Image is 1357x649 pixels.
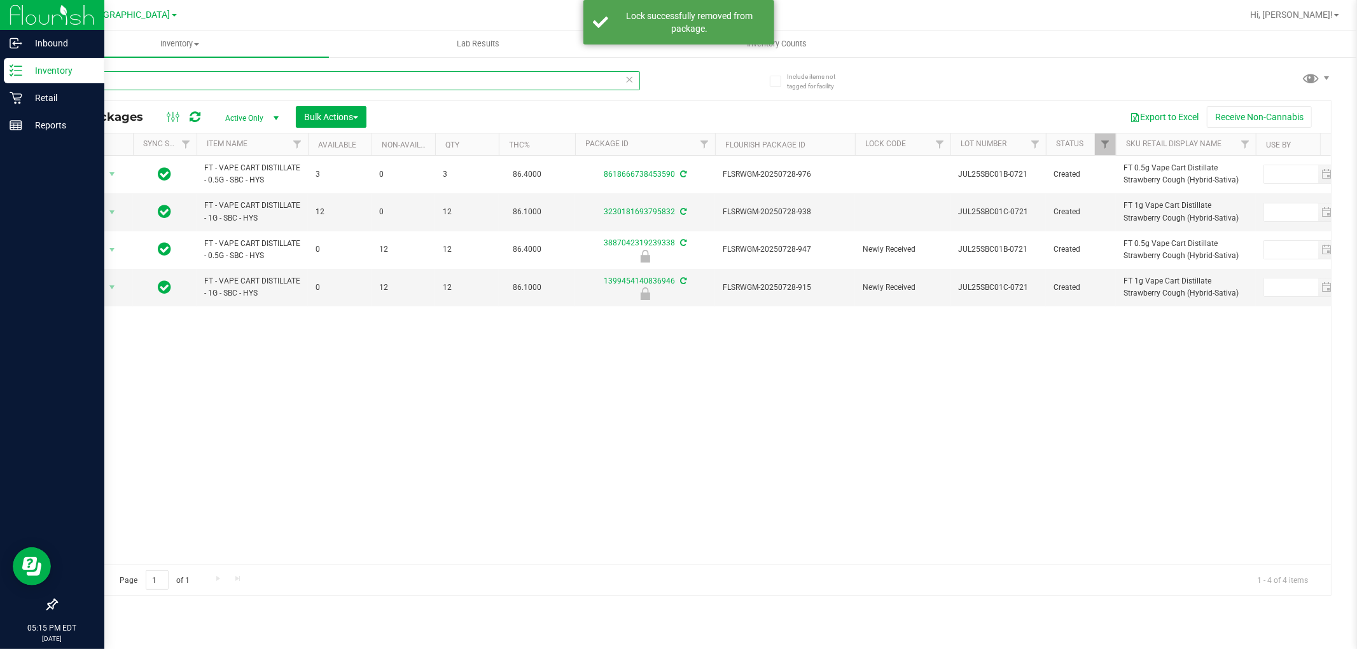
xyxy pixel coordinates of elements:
div: Lock successfully removed from package. [615,10,765,35]
button: Receive Non-Cannabis [1207,106,1312,128]
span: All Packages [66,110,156,124]
span: Sync from Compliance System [678,277,686,285]
a: Inventory Counts [627,31,926,57]
span: FT 0.5g Vape Cart Distillate Strawberry Cough (Hybrid-Sativa) [1124,238,1248,262]
button: Export to Excel [1122,106,1207,128]
a: Flourish Package ID [725,140,805,149]
span: select [104,278,120,296]
span: FT - VAPE CART DISTILLATE - 1G - SBC - HYS [204,275,300,299]
span: FLSRWGM-20250728-915 [723,282,847,294]
span: 12 [379,243,428,256]
a: Lot Number [961,139,1006,148]
a: Inventory [31,31,329,57]
span: FT - VAPE CART DISTILLATE - 1G - SBC - HYS [204,200,300,224]
input: Search Package ID, Item Name, SKU, Lot or Part Number... [56,71,640,90]
iframe: Resource center [13,547,51,585]
p: [DATE] [6,634,99,643]
inline-svg: Inventory [10,64,22,77]
a: Filter [287,133,308,155]
a: Non-Available [382,140,438,149]
span: 0 [379,206,428,218]
span: 86.4000 [506,165,548,184]
p: Inbound [22,36,99,51]
span: 12 [443,243,491,256]
p: 05:15 PM EDT [6,622,99,634]
a: Qty [445,140,459,149]
span: FT 1g Vape Cart Distillate Strawberry Cough (Hybrid-Sativa) [1124,200,1248,224]
span: FLSRWGM-20250728-938 [723,206,847,218]
span: Created [1054,243,1108,256]
span: 1 - 4 of 4 items [1247,570,1318,589]
span: Sync from Compliance System [678,207,686,216]
span: select [104,203,120,221]
div: Newly Received [573,287,717,300]
span: select [1318,241,1337,259]
span: Hi, [PERSON_NAME]! [1250,10,1333,20]
span: Sync from Compliance System [678,238,686,247]
a: Item Name [207,139,247,148]
a: Filter [1025,133,1046,155]
span: 0 [379,168,428,181]
span: 12 [316,206,364,218]
span: Inventory [31,38,329,50]
span: 3 [443,168,491,181]
div: Newly Received [573,250,717,263]
span: JUL25SBC01C-0721 [958,282,1038,294]
a: Package ID [585,139,629,148]
span: 86.4000 [506,240,548,259]
a: 3887042319239338 [604,238,675,247]
span: Page of 1 [109,570,200,590]
a: 8618666738453590 [604,170,675,179]
span: In Sync [158,165,172,183]
span: select [1318,278,1337,296]
a: Filter [929,133,950,155]
span: [GEOGRAPHIC_DATA] [83,10,170,20]
span: FT - VAPE CART DISTILLATE - 0.5G - SBC - HYS [204,162,300,186]
span: Include items not tagged for facility [787,72,851,91]
span: 12 [443,282,491,294]
span: 86.1000 [506,203,548,221]
inline-svg: Retail [10,92,22,104]
span: FT 1g Vape Cart Distillate Strawberry Cough (Hybrid-Sativa) [1124,275,1248,299]
span: In Sync [158,278,172,296]
span: In Sync [158,240,172,258]
span: Sync from Compliance System [678,170,686,179]
span: 3 [316,168,364,181]
span: Created [1054,282,1108,294]
span: FLSRWGM-20250728-947 [723,243,847,256]
a: Use By [1266,140,1291,149]
a: Available [318,140,356,149]
span: Created [1054,168,1108,181]
span: 12 [379,282,428,294]
a: 1399454140836946 [604,277,675,285]
span: FT 0.5g Vape Cart Distillate Strawberry Cough (Hybrid-Sativa) [1124,162,1248,186]
span: JUL25SBC01B-0721 [958,168,1038,181]
span: Created [1054,206,1108,218]
inline-svg: Reports [10,119,22,132]
span: 0 [316,243,364,256]
a: Status [1056,139,1083,148]
a: Lab Results [329,31,627,57]
a: Filter [1095,133,1116,155]
span: In Sync [158,203,172,221]
span: Bulk Actions [304,112,358,122]
a: Filter [694,133,715,155]
a: THC% [509,140,530,149]
span: 86.1000 [506,278,548,297]
p: Retail [22,90,99,106]
p: Inventory [22,63,99,78]
span: select [1318,203,1337,221]
a: Sku Retail Display Name [1126,139,1221,148]
span: JUL25SBC01B-0721 [958,243,1038,256]
span: select [104,165,120,183]
a: Filter [1235,133,1256,155]
span: FT - VAPE CART DISTILLATE - 0.5G - SBC - HYS [204,238,300,262]
span: 12 [443,206,491,218]
a: Lock Code [865,139,906,148]
a: 3230181693795832 [604,207,675,216]
span: Newly Received [863,243,943,256]
span: Clear [625,71,634,88]
span: Inventory Counts [730,38,824,50]
a: Filter [176,133,197,155]
span: JUL25SBC01C-0721 [958,206,1038,218]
